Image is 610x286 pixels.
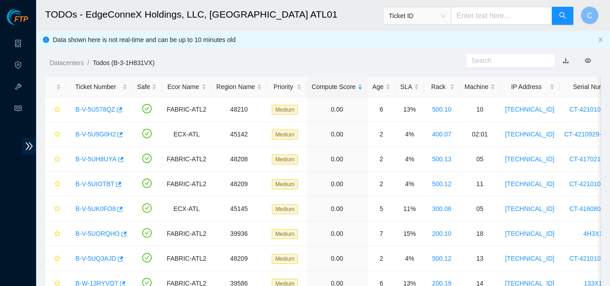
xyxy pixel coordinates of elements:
a: 300.06 [432,205,452,212]
td: 48209 [211,246,267,271]
td: 10 [460,97,500,122]
button: C [581,6,599,24]
button: star [50,251,61,266]
a: 400.07 [432,131,452,138]
a: B-V-5UH8UYA [75,155,116,163]
td: 05 [460,147,500,172]
td: 13% [396,97,424,122]
td: FABRIC-ATL2 [162,147,211,172]
a: [TECHNICAL_ID] [505,205,554,212]
td: 0.00 [307,197,367,221]
button: star [50,152,61,166]
span: check-circle [142,129,152,138]
span: star [54,255,61,263]
span: Medium [272,155,298,164]
span: Medium [272,179,298,189]
td: 0.00 [307,221,367,246]
td: 13 [460,246,500,271]
td: 48209 [211,172,267,197]
td: 5 [368,197,396,221]
span: star [54,206,61,213]
span: / [87,59,89,66]
a: B-V-5UIOTBT [75,180,114,188]
td: FABRIC-ATL2 [162,246,211,271]
span: Medium [272,105,298,115]
td: 4% [396,147,424,172]
td: 48210 [211,97,267,122]
td: 39936 [211,221,267,246]
span: eye [585,57,591,64]
a: B-V-5U9G0H2 [75,131,116,138]
a: B-V-5UORQHO [75,230,120,237]
span: C [587,10,592,21]
td: 4% [396,246,424,271]
td: 0.00 [307,147,367,172]
td: FABRIC-ATL2 [162,97,211,122]
span: star [54,181,61,188]
td: 4% [396,122,424,147]
span: star [54,230,61,238]
span: check-circle [142,228,152,238]
button: close [598,37,603,43]
button: star [50,226,61,241]
td: 6 [368,97,396,122]
a: 500.10 [432,106,452,113]
td: 11 [460,172,500,197]
td: 4% [396,172,424,197]
a: [TECHNICAL_ID] [505,255,554,262]
span: double-right [22,138,36,155]
span: check-circle [142,253,152,263]
a: B-V-5U578QZ [75,106,115,113]
a: 500.12 [432,255,452,262]
td: FABRIC-ATL2 [162,221,211,246]
button: search [552,7,573,25]
a: 500.12 [432,180,452,188]
td: 0.00 [307,172,367,197]
a: [TECHNICAL_ID] [505,106,554,113]
input: Enter text here... [451,7,552,25]
td: 18 [460,221,500,246]
span: star [54,106,61,113]
td: 7 [368,221,396,246]
a: [TECHNICAL_ID] [505,230,554,237]
td: 0.00 [307,122,367,147]
span: star [54,156,61,163]
td: 02:01 [460,122,500,147]
span: Medium [272,254,298,264]
td: FABRIC-ATL2 [162,172,211,197]
td: 11% [396,197,424,221]
td: 45145 [211,197,267,221]
button: star [50,177,61,191]
td: 2 [368,246,396,271]
img: Akamai Technologies [7,9,46,25]
button: star [50,202,61,216]
span: Medium [272,130,298,140]
span: check-circle [142,178,152,188]
span: search [559,12,566,20]
span: close [598,37,603,42]
span: check-circle [142,154,152,163]
span: Medium [272,229,298,239]
a: [TECHNICAL_ID] [505,155,554,163]
td: 0.00 [307,97,367,122]
a: 200.10 [432,230,452,237]
span: FTP [14,15,28,24]
span: check-circle [142,104,152,113]
a: [TECHNICAL_ID] [505,131,554,138]
a: Todos (B-3-1H831VX) [93,59,154,66]
td: 2 [368,122,396,147]
a: download [563,57,569,64]
span: check-circle [142,203,152,213]
a: 4H3X153 [583,230,610,237]
td: 2 [368,172,396,197]
span: Ticket ID [389,9,446,23]
td: 2 [368,147,396,172]
span: read [14,101,22,119]
a: [TECHNICAL_ID] [505,180,554,188]
a: 500.13 [432,155,452,163]
td: ECX-ATL [162,122,211,147]
button: download [556,53,576,68]
span: star [54,131,61,138]
td: ECX-ATL [162,197,211,221]
input: Search [471,56,543,66]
